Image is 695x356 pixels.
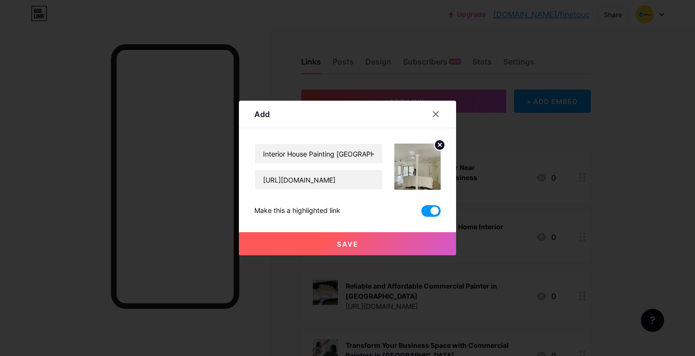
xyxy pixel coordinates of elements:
div: Make this a highlighted link [254,205,340,217]
div: Add [254,108,270,120]
input: URL [255,170,382,189]
span: Save [337,240,359,248]
button: Save [239,232,456,255]
img: link_thumbnail [394,144,441,190]
input: Title [255,144,382,163]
